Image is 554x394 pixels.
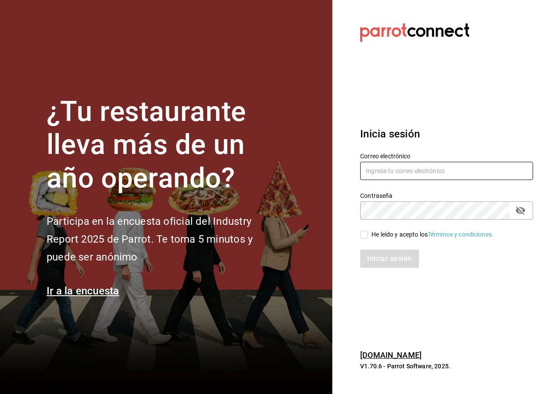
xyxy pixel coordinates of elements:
a: Términos y condiciones. [428,231,493,238]
label: Contraseña [360,192,533,198]
h3: Inicia sesión [360,126,533,142]
p: V1.70.6 - Parrot Software, 2025. [360,362,533,371]
h2: Participa en la encuesta oficial del Industry Report 2025 de Parrot. Te toma 5 minutos y puede se... [47,213,282,266]
button: passwordField [513,203,528,218]
div: He leído y acepto los [372,230,493,239]
a: Ir a la encuesta [47,285,119,297]
a: [DOMAIN_NAME] [360,351,422,360]
label: Correo electrónico [360,153,533,159]
input: Ingresa tu correo electrónico [360,162,533,180]
h1: ¿Tu restaurante lleva más de un año operando? [47,95,282,195]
